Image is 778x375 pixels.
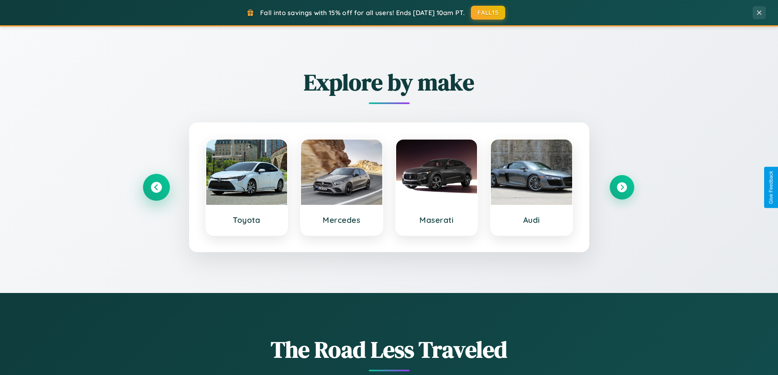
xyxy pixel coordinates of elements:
[144,67,634,98] h2: Explore by make
[768,171,774,204] div: Give Feedback
[144,334,634,365] h1: The Road Less Traveled
[214,215,279,225] h3: Toyota
[260,9,465,17] span: Fall into savings with 15% off for all users! Ends [DATE] 10am PT.
[404,215,469,225] h3: Maserati
[309,215,374,225] h3: Mercedes
[499,215,564,225] h3: Audi
[471,6,505,20] button: FALL15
